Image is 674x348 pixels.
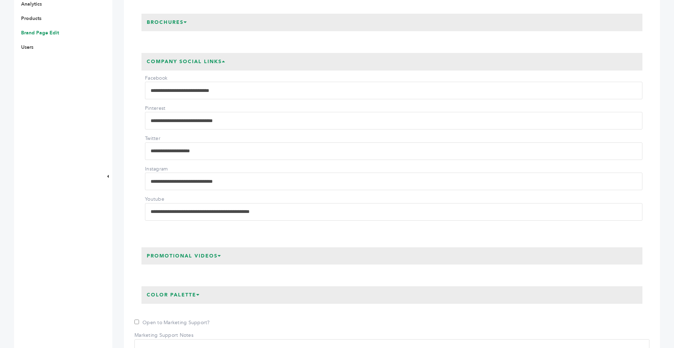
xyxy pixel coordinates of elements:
[141,286,205,304] h3: Color Palette
[141,14,193,31] h3: Brochures
[134,319,210,326] label: Open to Marketing Support?
[145,105,194,112] label: Pinterest
[145,75,194,82] label: Facebook
[134,320,139,324] input: Open to Marketing Support?
[21,1,42,7] a: Analytics
[141,247,227,265] h3: Promotional Videos
[145,135,194,142] label: Twitter
[21,44,33,51] a: Users
[134,332,193,339] label: Marketing Support Notes
[141,53,231,71] h3: Company Social Links
[21,29,59,36] a: Brand Page Edit
[145,166,194,173] label: Instagram
[21,15,41,22] a: Products
[145,196,194,203] label: Youtube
